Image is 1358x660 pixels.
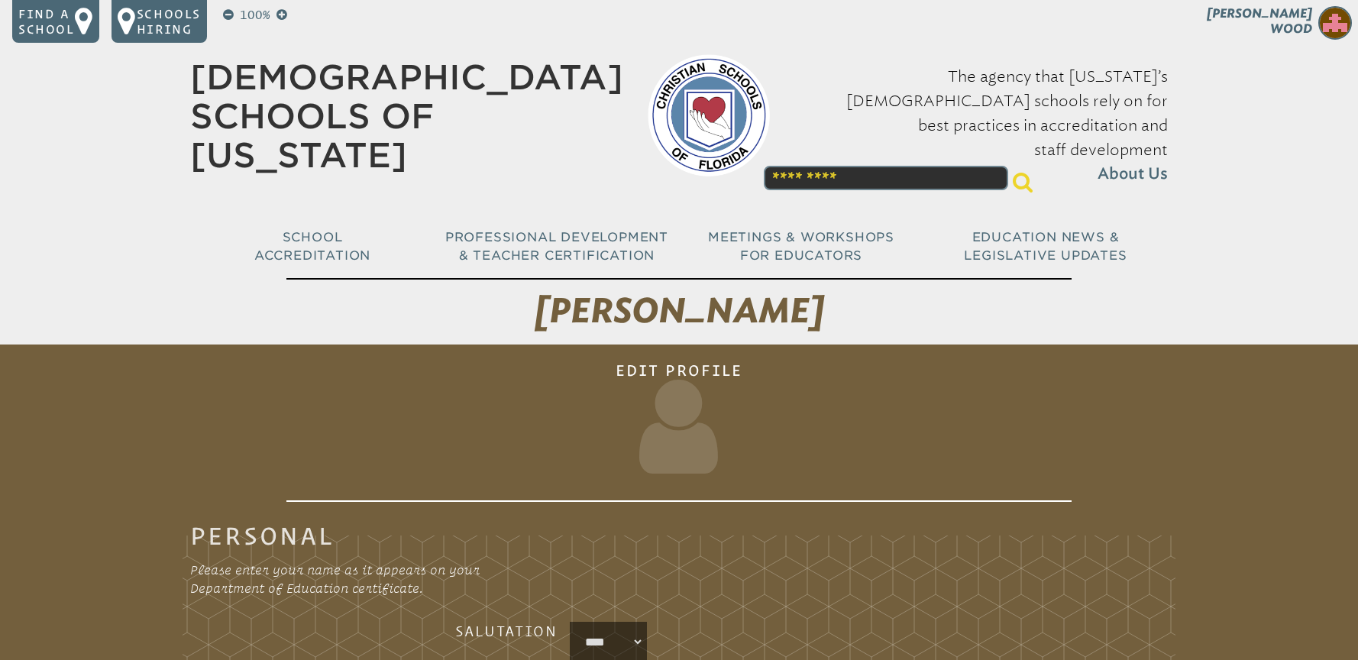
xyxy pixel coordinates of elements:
[535,290,824,332] span: [PERSON_NAME]
[648,54,770,176] img: csf-logo-web-colors.png
[1098,162,1168,186] span: About Us
[190,57,623,175] a: [DEMOGRAPHIC_DATA] Schools of [US_STATE]
[794,64,1168,186] p: The agency that [US_STATE]’s [DEMOGRAPHIC_DATA] schools rely on for best practices in accreditati...
[286,351,1072,502] h1: Edit Profile
[313,622,558,640] h3: Salutation
[237,6,273,24] p: 100%
[445,230,668,263] span: Professional Development & Teacher Certification
[708,230,894,263] span: Meetings & Workshops for Educators
[1207,6,1312,36] span: [PERSON_NAME] Wood
[964,230,1127,263] span: Education News & Legislative Updates
[18,6,75,37] p: Find a school
[1318,6,1352,40] img: 035c994a56f060e323eba3a0241c32a0
[190,561,501,597] p: Please enter your name as it appears on your Department of Education certificate.
[254,230,370,263] span: School Accreditation
[190,526,335,545] legend: Personal
[573,625,645,658] select: persons_salutation
[137,6,201,37] p: Schools Hiring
